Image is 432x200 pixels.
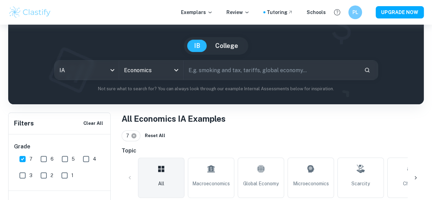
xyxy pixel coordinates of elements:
[14,143,106,151] h6: Grade
[376,6,424,18] button: UPGRADE NOW
[184,61,359,80] input: E.g. smoking and tax, tariffs, global economy...
[122,112,424,125] h1: All Economics IA Examples
[361,64,373,76] button: Search
[348,5,362,19] button: PL
[181,9,213,16] p: Exemplars
[192,180,230,187] span: Macroeconomics
[82,118,105,129] button: Clear All
[122,130,140,141] div: 7
[331,6,343,18] button: Help and Feedback
[55,61,119,80] div: IA
[51,155,54,163] span: 6
[208,40,245,52] button: College
[403,180,418,187] span: Choice
[243,180,279,187] span: Global Economy
[187,40,207,52] button: IB
[93,155,96,163] span: 4
[143,131,167,141] button: Reset All
[351,180,370,187] span: Scarcity
[14,85,418,92] p: Not sure what to search for? You can always look through our example Internal Assessments below f...
[171,65,181,75] button: Open
[267,9,293,16] a: Tutoring
[51,172,53,179] span: 2
[293,180,329,187] span: Microeconomics
[351,9,359,16] h6: PL
[71,172,73,179] span: 1
[307,9,326,16] a: Schools
[126,132,132,139] span: 7
[158,180,164,187] span: All
[226,9,250,16] p: Review
[122,147,424,155] h6: Topic
[14,119,34,128] h6: Filters
[29,155,32,163] span: 7
[29,172,32,179] span: 3
[72,155,75,163] span: 5
[8,5,52,19] img: Clastify logo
